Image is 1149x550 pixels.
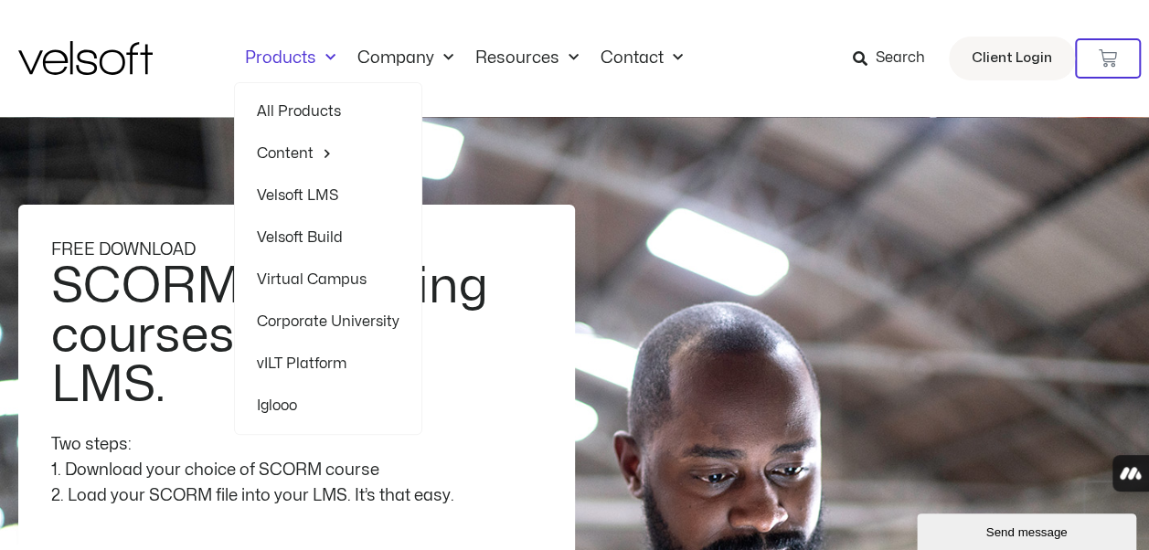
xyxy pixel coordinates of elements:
a: ProductsMenu Toggle [234,48,346,69]
h2: SCORM e-learning courses for your LMS. [51,262,542,410]
a: Search [853,43,938,74]
a: All Products [257,90,399,132]
a: Velsoft Build [257,217,399,259]
a: ContentMenu Toggle [257,132,399,175]
a: Velsoft LMS [257,175,399,217]
div: 1. Download your choice of SCORM course [51,458,542,483]
nav: Menu [234,48,694,69]
a: Virtual Campus [257,259,399,301]
span: Client Login [972,47,1052,70]
a: Corporate University [257,301,399,343]
div: 2. Load your SCORM file into your LMS. It’s that easy. [51,483,542,509]
a: CompanyMenu Toggle [346,48,464,69]
a: Iglooo [257,385,399,427]
a: ContactMenu Toggle [590,48,694,69]
a: ResourcesMenu Toggle [464,48,590,69]
div: Two steps: [51,432,542,458]
div: FREE DOWNLOAD [51,238,542,263]
iframe: chat widget [917,510,1140,550]
span: Search [876,47,925,70]
a: Client Login [949,37,1075,80]
img: Velsoft Training Materials [18,41,153,75]
ul: ProductsMenu Toggle [234,82,422,435]
a: vILT Platform [257,343,399,385]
